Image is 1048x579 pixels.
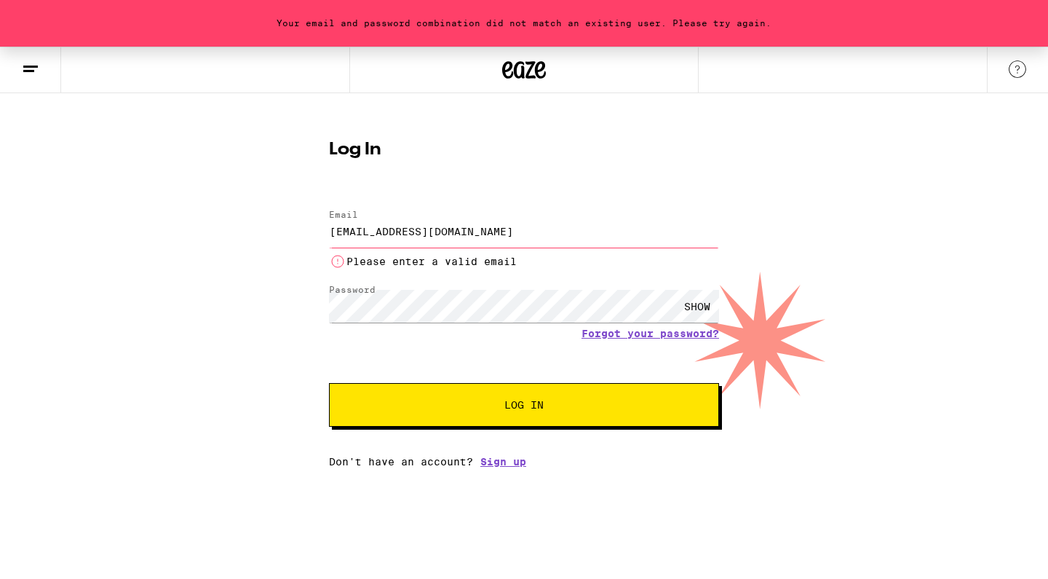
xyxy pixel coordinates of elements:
a: Forgot your password? [581,328,719,339]
div: Don't have an account? [329,456,719,468]
span: Log In [504,400,544,410]
a: Sign up [480,456,526,468]
label: Password [329,285,376,294]
span: Help [33,10,63,23]
div: SHOW [675,290,719,323]
button: Log In [329,383,719,427]
li: Please enter a valid email [329,253,719,270]
label: Email [329,210,358,219]
input: Email [329,215,719,248]
h1: Log In [329,141,719,159]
